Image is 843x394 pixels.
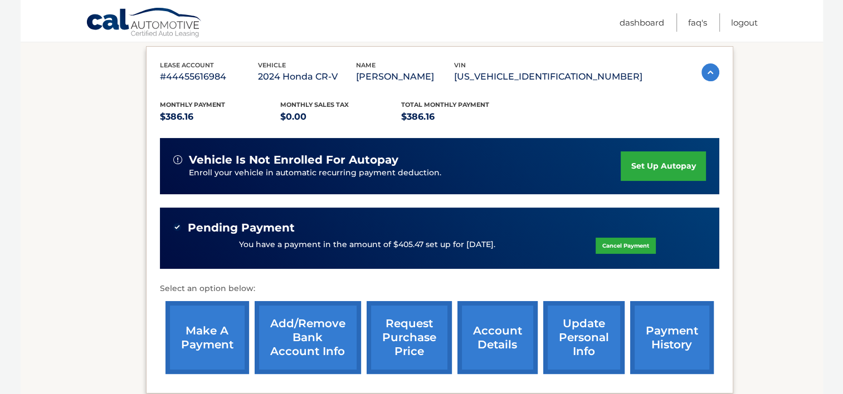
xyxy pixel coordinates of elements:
span: vehicle [258,61,286,69]
span: name [356,61,376,69]
p: 2024 Honda CR-V [258,69,356,85]
span: Total Monthly Payment [401,101,489,109]
a: update personal info [543,301,625,374]
p: [PERSON_NAME] [356,69,454,85]
span: Monthly Payment [160,101,225,109]
a: set up autopay [621,151,705,181]
p: #44455616984 [160,69,258,85]
p: $386.16 [160,109,281,125]
img: check-green.svg [173,223,181,231]
p: Enroll your vehicle in automatic recurring payment deduction. [189,167,621,179]
a: Logout [731,13,758,32]
a: Add/Remove bank account info [255,301,361,374]
a: account details [457,301,538,374]
p: You have a payment in the amount of $405.47 set up for [DATE]. [239,239,495,251]
a: Dashboard [620,13,664,32]
p: $386.16 [401,109,522,125]
span: vehicle is not enrolled for autopay [189,153,398,167]
a: payment history [630,301,714,374]
p: $0.00 [280,109,401,125]
a: Cancel Payment [596,238,656,254]
p: [US_VEHICLE_IDENTIFICATION_NUMBER] [454,69,642,85]
img: accordion-active.svg [701,63,719,81]
p: Select an option below: [160,282,719,295]
span: Monthly sales Tax [280,101,349,109]
a: Cal Automotive [86,7,203,40]
a: FAQ's [688,13,707,32]
img: alert-white.svg [173,155,182,164]
span: vin [454,61,466,69]
a: make a payment [165,301,249,374]
a: request purchase price [367,301,452,374]
span: Pending Payment [188,221,295,235]
span: lease account [160,61,214,69]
